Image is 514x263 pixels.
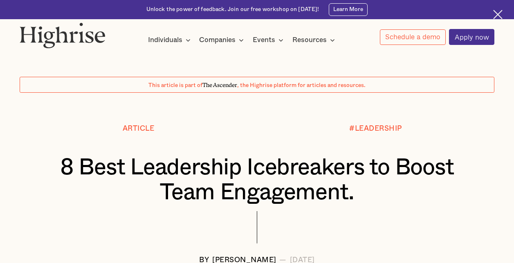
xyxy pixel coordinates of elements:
[253,35,286,45] div: Events
[202,80,237,87] span: The Ascender
[449,29,494,45] a: Apply now
[146,6,319,13] div: Unlock the power of feedback. Join our free workshop on [DATE]!
[493,10,503,19] img: Cross icon
[292,35,337,45] div: Resources
[199,35,236,45] div: Companies
[237,82,366,88] span: , the Highrise platform for articles and resources.
[253,35,275,45] div: Events
[148,35,182,45] div: Individuals
[292,35,327,45] div: Resources
[123,125,155,132] div: Article
[40,155,475,205] h1: 8 Best Leadership Icebreakers to Boost Team Engagement.
[349,125,402,132] div: #LEADERSHIP
[148,82,202,88] span: This article is part of
[148,35,193,45] div: Individuals
[199,35,246,45] div: Companies
[329,3,368,16] a: Learn More
[380,29,446,45] a: Schedule a demo
[20,22,105,48] img: Highrise logo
